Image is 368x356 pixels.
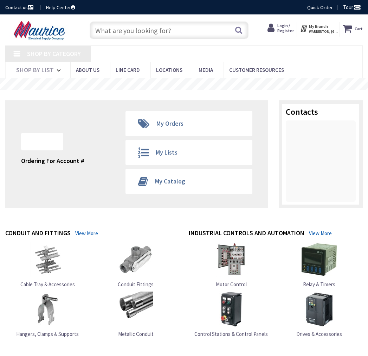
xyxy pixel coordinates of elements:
[214,242,249,288] a: Motor Control Motor Control
[229,67,284,73] span: Customer Resources
[199,67,213,73] span: Media
[307,4,333,11] a: Quick Order
[302,292,337,327] img: Drives & Accessories
[21,157,84,164] h4: Ordering For Account #
[126,169,252,194] a: My Catalog
[27,50,81,58] span: Shop By Category
[302,242,337,277] img: Relay & Timers
[118,292,153,327] img: Metallic Conduit
[118,242,154,288] a: Conduit Fittings Conduit Fittings
[118,292,154,338] a: Metallic Conduit Metallic Conduit
[90,21,248,39] input: What are you looking for?
[20,281,75,288] span: Cable Tray & Accessories
[30,292,65,327] img: Hangers, Clamps & Supports
[277,23,294,33] span: Login / Register
[296,292,342,338] a: Drives & Accessories Drives & Accessories
[309,230,332,237] a: View More
[118,331,154,337] span: Metallic Conduit
[296,331,342,337] span: Drives & Accessories
[189,230,304,238] h4: Industrial Controls and Automation
[16,331,79,337] span: Hangers, Clamps & Supports
[30,242,65,277] img: Cable Tray & Accessories
[16,66,54,74] span: Shop By List
[300,22,337,35] div: My Branch WARRENTON, [GEOGRAPHIC_DATA]
[214,242,249,277] img: Motor Control
[126,140,252,165] a: My Lists
[118,281,154,288] span: Conduit Fittings
[286,107,356,117] h3: Contacts
[118,242,153,277] img: Conduit Fittings
[20,242,75,288] a: Cable Tray & Accessories Cable Tray & Accessories
[216,281,247,288] span: Motor Control
[267,22,294,34] a: Login / Register
[156,148,177,156] span: My Lists
[343,4,361,11] span: Tour
[343,22,363,35] a: Cart
[5,230,71,238] h4: Conduit and Fittings
[116,67,140,73] span: Line Card
[156,119,183,127] span: My Orders
[355,22,363,35] strong: Cart
[302,242,337,288] a: Relay & Timers Relay & Timers
[194,292,268,338] a: Control Stations & Control Panels Control Stations & Control Panels
[46,4,75,11] a: Help Center
[214,292,249,327] img: Control Stations & Control Panels
[5,20,76,40] img: Maurice Electrical Supply Company
[76,67,99,73] span: About us
[309,29,339,34] span: WARRENTON, [GEOGRAPHIC_DATA]
[16,292,79,338] a: Hangers, Clamps & Supports Hangers, Clamps & Supports
[75,230,98,237] a: View More
[309,24,328,29] strong: My Branch
[130,81,237,87] rs-layer: Free Same Day Pickup at 15 Locations
[155,177,185,185] span: My Catalog
[5,4,35,11] a: Contact us
[194,331,268,337] span: Control Stations & Control Panels
[156,67,182,73] span: Locations
[126,111,252,136] a: My Orders
[303,281,335,288] span: Relay & Timers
